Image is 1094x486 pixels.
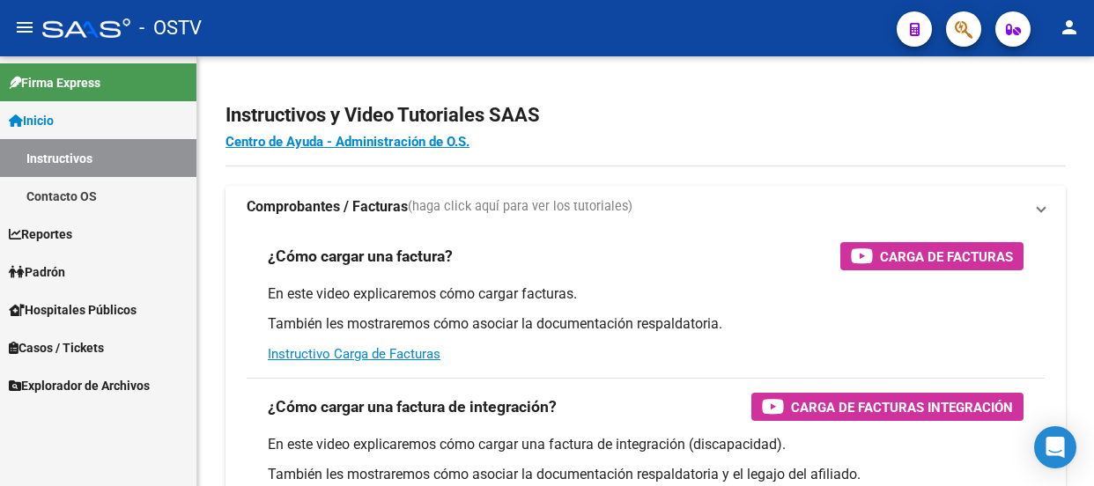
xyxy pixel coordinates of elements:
[9,262,65,282] span: Padrón
[9,376,150,395] span: Explorador de Archivos
[1059,17,1080,38] mat-icon: person
[268,465,1024,484] p: También les mostraremos cómo asociar la documentación respaldatoria y el legajo del afiliado.
[268,244,453,269] h3: ¿Cómo cargar una factura?
[751,393,1024,421] button: Carga de Facturas Integración
[225,99,1066,132] h2: Instructivos y Video Tutoriales SAAS
[9,73,100,92] span: Firma Express
[9,300,137,320] span: Hospitales Públicos
[791,396,1013,418] span: Carga de Facturas Integración
[880,246,1013,268] span: Carga de Facturas
[9,338,104,357] span: Casos / Tickets
[268,435,1024,454] p: En este video explicaremos cómo cargar una factura de integración (discapacidad).
[9,225,72,244] span: Reportes
[1034,426,1076,468] div: Open Intercom Messenger
[9,111,54,130] span: Inicio
[840,242,1024,270] button: Carga de Facturas
[247,197,408,217] strong: Comprobantes / Facturas
[225,186,1066,228] mat-expansion-panel-header: Comprobantes / Facturas(haga click aquí para ver los tutoriales)
[268,284,1024,304] p: En este video explicaremos cómo cargar facturas.
[268,314,1024,334] p: También les mostraremos cómo asociar la documentación respaldatoria.
[268,346,440,362] a: Instructivo Carga de Facturas
[408,197,632,217] span: (haga click aquí para ver los tutoriales)
[268,394,557,419] h3: ¿Cómo cargar una factura de integración?
[225,134,469,150] a: Centro de Ayuda - Administración de O.S.
[14,17,35,38] mat-icon: menu
[139,9,202,48] span: - OSTV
